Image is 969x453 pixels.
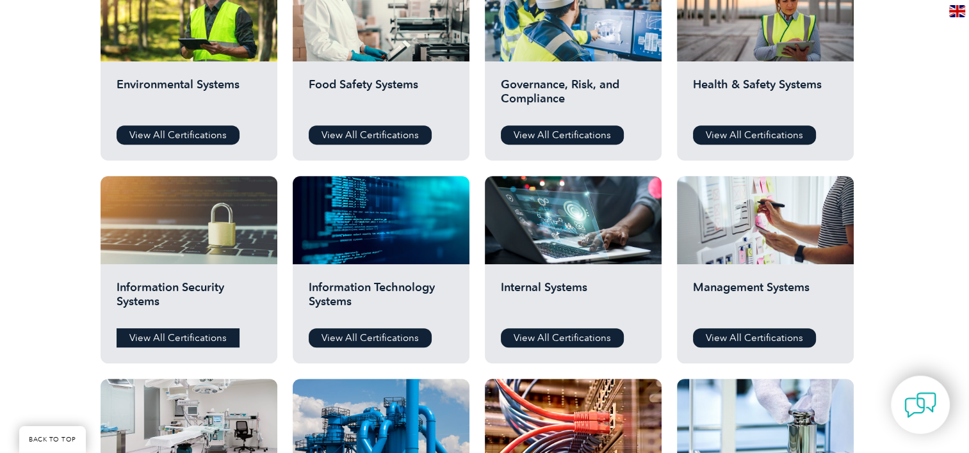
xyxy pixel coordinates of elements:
a: View All Certifications [501,328,624,347]
h2: Environmental Systems [117,77,261,116]
img: en [949,5,965,17]
h2: Governance, Risk, and Compliance [501,77,646,116]
img: contact-chat.png [904,389,936,421]
h2: Management Systems [693,280,838,319]
a: View All Certifications [309,328,432,347]
h2: Information Security Systems [117,280,261,319]
a: View All Certifications [117,125,240,145]
a: View All Certifications [693,328,816,347]
a: View All Certifications [117,328,240,347]
h2: Internal Systems [501,280,646,319]
h2: Health & Safety Systems [693,77,838,116]
a: View All Certifications [501,125,624,145]
a: View All Certifications [309,125,432,145]
h2: Food Safety Systems [309,77,453,116]
h2: Information Technology Systems [309,280,453,319]
a: BACK TO TOP [19,426,86,453]
a: View All Certifications [693,125,816,145]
